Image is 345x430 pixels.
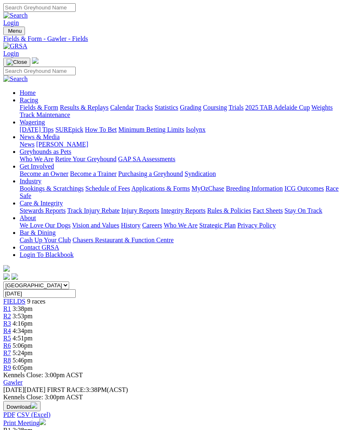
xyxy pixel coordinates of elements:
[3,327,11,334] a: R4
[20,126,54,133] a: [DATE] Tips
[3,394,342,401] div: Kennels Close: 3:00pm ACST
[72,222,119,229] a: Vision and Values
[31,402,37,409] img: download.svg
[13,320,33,327] span: 4:16pm
[20,155,54,162] a: Who We Are
[11,273,18,280] img: twitter.svg
[121,207,159,214] a: Injury Reports
[20,207,342,214] div: Care & Integrity
[110,104,134,111] a: Calendar
[13,364,33,371] span: 6:05pm
[3,313,11,320] span: R2
[20,214,36,221] a: About
[13,327,33,334] span: 4:34pm
[20,148,71,155] a: Greyhounds as Pets
[47,386,128,393] span: 3:38PM(ACST)
[20,185,338,199] a: Race Safe
[20,104,58,111] a: Fields & Form
[20,236,71,243] a: Cash Up Your Club
[3,298,25,305] a: FIELDS
[3,305,11,312] a: R1
[70,170,117,177] a: Become a Trainer
[3,12,28,19] img: Search
[3,364,11,371] a: R9
[27,298,45,305] span: 9 races
[3,401,41,411] button: Download
[20,89,36,96] a: Home
[131,185,190,192] a: Applications & Forms
[13,349,33,356] span: 5:24pm
[3,273,10,280] img: facebook.svg
[3,3,76,12] input: Search
[237,222,276,229] a: Privacy Policy
[47,386,86,393] span: FIRST RACE:
[20,163,54,170] a: Get Involved
[17,411,50,418] a: CSV (Excel)
[3,357,11,364] a: R8
[3,419,46,426] a: Print Meeting
[20,178,41,185] a: Industry
[226,185,283,192] a: Breeding Information
[3,411,15,418] a: PDF
[118,155,176,162] a: GAP SA Assessments
[3,335,11,342] a: R5
[3,35,342,43] a: Fields & Form - Gawler - Fields
[13,335,33,342] span: 4:51pm
[3,342,11,349] a: R6
[164,222,198,229] a: Who We Are
[3,320,11,327] span: R3
[20,185,342,200] div: Industry
[20,207,65,214] a: Stewards Reports
[20,133,60,140] a: News & Media
[85,185,130,192] a: Schedule of Fees
[20,119,45,126] a: Wagering
[36,141,88,148] a: [PERSON_NAME]
[20,111,70,118] a: Track Maintenance
[3,349,11,356] span: R7
[20,229,56,236] a: Bar & Dining
[3,50,19,57] a: Login
[55,155,117,162] a: Retire Your Greyhound
[20,126,342,133] div: Wagering
[284,207,322,214] a: Stay On Track
[161,207,205,214] a: Integrity Reports
[207,207,251,214] a: Rules & Policies
[142,222,162,229] a: Careers
[118,126,184,133] a: Minimum Betting Limits
[20,170,68,177] a: Become an Owner
[3,19,19,26] a: Login
[284,185,324,192] a: ICG Outcomes
[20,141,342,148] div: News & Media
[32,57,38,64] img: logo-grsa-white.png
[20,251,74,258] a: Login To Blackbook
[135,104,153,111] a: Tracks
[199,222,236,229] a: Strategic Plan
[245,104,310,111] a: 2025 TAB Adelaide Cup
[20,155,342,163] div: Greyhounds as Pets
[311,104,333,111] a: Weights
[3,75,28,83] img: Search
[180,104,201,111] a: Grading
[7,59,27,65] img: Close
[3,27,25,35] button: Toggle navigation
[67,207,120,214] a: Track Injury Rebate
[3,386,45,393] span: [DATE]
[3,371,83,378] span: Kennels Close: 3:00pm ACST
[3,379,23,386] a: Gawler
[3,411,342,419] div: Download
[20,222,70,229] a: We Love Our Dogs
[13,357,33,364] span: 5:46pm
[186,126,205,133] a: Isolynx
[155,104,178,111] a: Statistics
[20,141,34,148] a: News
[72,236,174,243] a: Chasers Restaurant & Function Centre
[3,289,76,298] input: Select date
[203,104,227,111] a: Coursing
